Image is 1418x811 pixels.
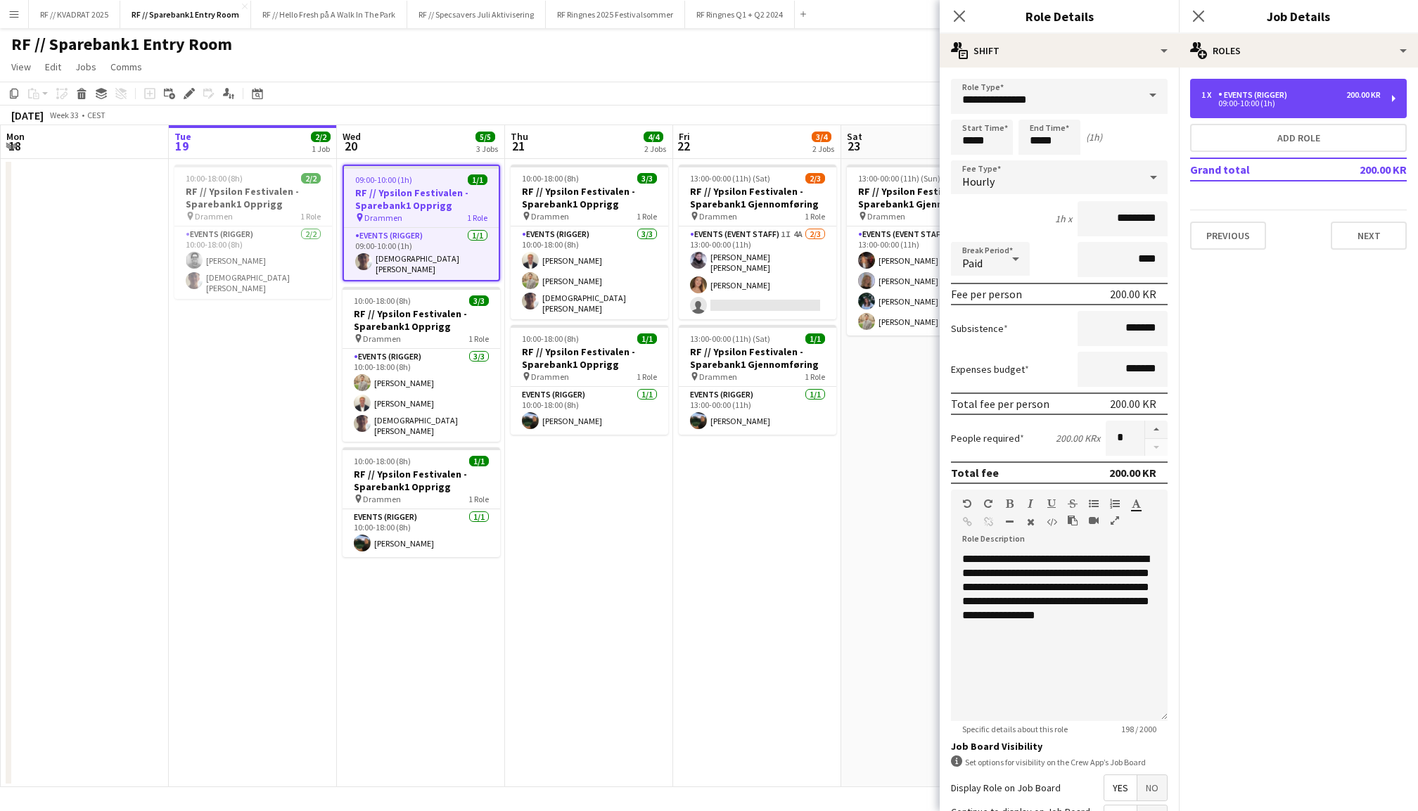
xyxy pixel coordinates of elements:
[174,130,191,143] span: Tue
[847,165,1004,336] app-job-card: 13:00-00:00 (11h) (Sun)4/4RF // Ypsilon Festivalen - Sparebank1 Gjennomføring Drammen1 RoleEvents...
[46,110,82,120] span: Week 33
[1109,466,1156,480] div: 200.00 KR
[174,165,332,299] app-job-card: 10:00-18:00 (8h)2/2RF // Ypsilon Festivalen - Sparebank1 Opprigg Drammen1 RoleEvents (Rigger)2/21...
[364,212,402,223] span: Drammen
[11,108,44,122] div: [DATE]
[940,34,1179,68] div: Shift
[1004,498,1014,509] button: Bold
[511,325,668,435] app-job-card: 10:00-18:00 (8h)1/1RF // Ypsilon Festivalen - Sparebank1 Opprigg Drammen1 RoleEvents (Rigger)1/11...
[951,322,1008,335] label: Subsistence
[690,173,770,184] span: 13:00-00:00 (11h) (Sat)
[951,287,1022,301] div: Fee per person
[511,130,528,143] span: Thu
[344,228,499,280] app-card-role: Events (Rigger)1/109:00-10:00 (1h)[DEMOGRAPHIC_DATA][PERSON_NAME]
[110,60,142,73] span: Comms
[1190,124,1407,152] button: Add role
[644,143,666,154] div: 2 Jobs
[6,130,25,143] span: Mon
[195,211,233,222] span: Drammen
[951,724,1079,734] span: Specific details about this role
[1056,432,1100,445] div: 200.00 KR x
[343,165,500,281] app-job-card: 09:00-10:00 (1h)1/1RF // Ypsilon Festivalen - Sparebank1 Opprigg Drammen1 RoleEvents (Rigger)1/10...
[1068,498,1078,509] button: Strikethrough
[511,185,668,210] h3: RF // Ypsilon Festivalen - Sparebank1 Opprigg
[363,494,401,504] span: Drammen
[679,130,690,143] span: Fri
[251,1,407,28] button: RF // Hello Fresh på A Walk In The Park
[1104,775,1137,800] span: Yes
[354,295,411,306] span: 10:00-18:00 (8h)
[531,211,569,222] span: Drammen
[343,130,361,143] span: Wed
[45,60,61,73] span: Edit
[637,173,657,184] span: 3/3
[679,345,836,371] h3: RF // Ypsilon Festivalen - Sparebank1 Gjennomføring
[812,132,831,142] span: 3/4
[301,173,321,184] span: 2/2
[407,1,546,28] button: RF // Specsavers Juli Aktivisering
[29,1,120,28] button: RF // KVADRAT 2025
[677,138,690,154] span: 22
[469,295,489,306] span: 3/3
[812,143,834,154] div: 2 Jobs
[354,456,411,466] span: 10:00-18:00 (8h)
[805,173,825,184] span: 2/3
[469,456,489,466] span: 1/1
[1110,515,1120,526] button: Fullscreen
[962,256,983,270] span: Paid
[1089,515,1099,526] button: Insert video
[522,173,579,184] span: 10:00-18:00 (8h)
[1131,498,1141,509] button: Text Color
[11,60,31,73] span: View
[39,58,67,76] a: Edit
[1068,515,1078,526] button: Paste as plain text
[1201,100,1381,107] div: 09:00-10:00 (1h)
[511,345,668,371] h3: RF // Ypsilon Festivalen - Sparebank1 Opprigg
[343,287,500,442] div: 10:00-18:00 (8h)3/3RF // Ypsilon Festivalen - Sparebank1 Opprigg Drammen1 RoleEvents (Rigger)3/31...
[343,447,500,557] app-job-card: 10:00-18:00 (8h)1/1RF // Ypsilon Festivalen - Sparebank1 Opprigg Drammen1 RoleEvents (Rigger)1/11...
[1137,775,1167,800] span: No
[679,165,836,319] app-job-card: 13:00-00:00 (11h) (Sat)2/3RF // Ypsilon Festivalen - Sparebank1 Gjennomføring Drammen1 RoleEvents...
[679,325,836,435] app-job-card: 13:00-00:00 (11h) (Sat)1/1RF // Ypsilon Festivalen - Sparebank1 Gjennomføring Drammen1 RoleEvents...
[637,333,657,344] span: 1/1
[522,333,579,344] span: 10:00-18:00 (8h)
[951,363,1029,376] label: Expenses budget
[1318,158,1407,181] td: 200.00 KR
[476,143,498,154] div: 3 Jobs
[509,138,528,154] span: 21
[340,138,361,154] span: 20
[311,132,331,142] span: 2/2
[468,494,489,504] span: 1 Role
[343,307,500,333] h3: RF // Ypsilon Festivalen - Sparebank1 Opprigg
[4,138,25,154] span: 18
[546,1,685,28] button: RF Ringnes 2025 Festivalsommer
[1004,516,1014,528] button: Horizontal Line
[1331,222,1407,250] button: Next
[1179,7,1418,25] h3: Job Details
[699,211,737,222] span: Drammen
[1190,222,1266,250] button: Previous
[511,226,668,319] app-card-role: Events (Rigger)3/310:00-18:00 (8h)[PERSON_NAME][PERSON_NAME][DEMOGRAPHIC_DATA][PERSON_NAME]
[1055,212,1072,225] div: 1h x
[951,781,1061,794] label: Display Role on Job Board
[1346,90,1381,100] div: 200.00 KR
[1047,498,1056,509] button: Underline
[531,371,569,382] span: Drammen
[867,211,905,222] span: Drammen
[105,58,148,76] a: Comms
[951,755,1168,769] div: Set options for visibility on the Crew App’s Job Board
[690,333,770,344] span: 13:00-00:00 (11h) (Sat)
[172,138,191,154] span: 19
[344,186,499,212] h3: RF // Ypsilon Festivalen - Sparebank1 Opprigg
[847,185,1004,210] h3: RF // Ypsilon Festivalen - Sparebank1 Gjennomføring
[186,173,243,184] span: 10:00-18:00 (8h)
[637,211,657,222] span: 1 Role
[951,466,999,480] div: Total fee
[300,211,321,222] span: 1 Role
[1201,90,1218,100] div: 1 x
